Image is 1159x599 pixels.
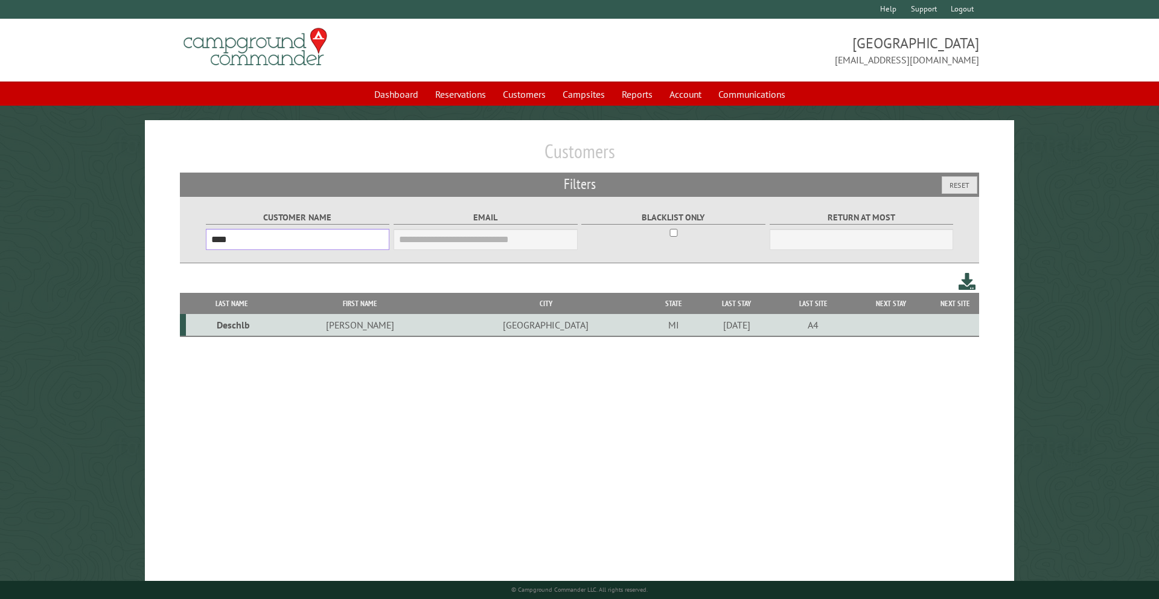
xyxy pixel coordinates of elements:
[649,293,698,314] th: State
[711,83,793,106] a: Communications
[931,293,979,314] th: Next Site
[180,24,331,71] img: Campground Commander
[770,211,954,225] label: Return at most
[180,139,980,173] h1: Customers
[186,293,278,314] th: Last Name
[496,83,553,106] a: Customers
[851,293,931,314] th: Next Stay
[206,211,390,225] label: Customer Name
[959,271,976,293] a: Download this customer list (.csv)
[443,314,649,336] td: [GEOGRAPHIC_DATA]
[581,211,765,225] label: Blacklist only
[698,293,776,314] th: Last Stay
[775,293,851,314] th: Last Site
[180,173,980,196] h2: Filters
[367,83,426,106] a: Dashboard
[278,293,443,314] th: First Name
[511,586,648,594] small: © Campground Commander LLC. All rights reserved.
[775,314,851,336] td: A4
[615,83,660,106] a: Reports
[942,176,977,194] button: Reset
[428,83,493,106] a: Reservations
[662,83,709,106] a: Account
[700,319,773,331] div: [DATE]
[394,211,578,225] label: Email
[555,83,612,106] a: Campsites
[278,314,443,336] td: [PERSON_NAME]
[579,33,979,67] span: [GEOGRAPHIC_DATA] [EMAIL_ADDRESS][DOMAIN_NAME]
[186,314,278,336] td: Deschlb
[443,293,649,314] th: City
[649,314,698,336] td: MI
